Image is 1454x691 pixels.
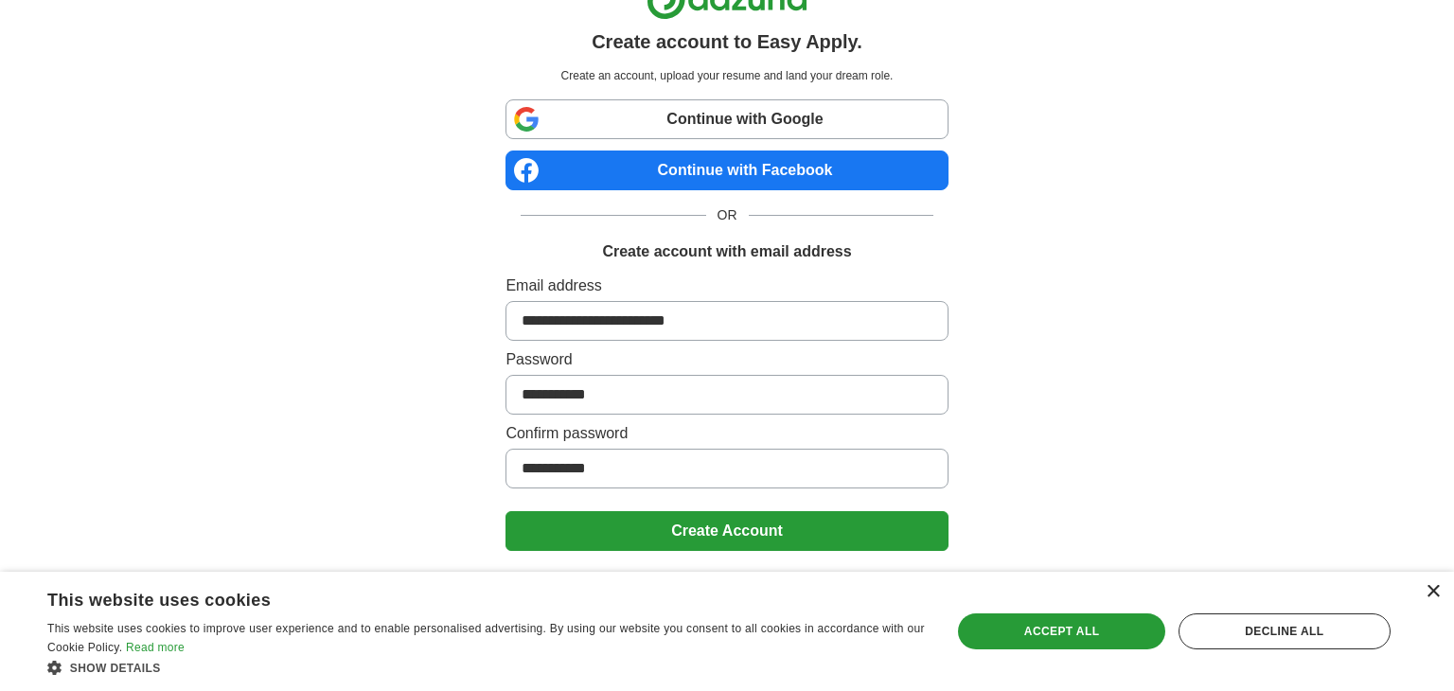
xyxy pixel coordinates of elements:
div: Show details [47,658,925,677]
span: Show details [70,662,161,675]
button: Create Account [505,511,948,551]
p: Create an account, upload your resume and land your dream role. [509,67,944,84]
span: OR [706,205,749,225]
h1: Create account with email address [602,240,851,263]
a: Continue with Google [505,99,948,139]
label: Password [505,348,948,371]
div: This website uses cookies [47,583,878,611]
h1: Create account to Easy Apply. [592,27,862,56]
label: Email address [505,275,948,297]
span: This website uses cookies to improve user experience and to enable personalised advertising. By u... [47,622,925,654]
a: Read more, opens a new window [126,641,185,654]
div: Decline all [1179,613,1391,649]
div: Accept all [958,613,1164,649]
label: Confirm password [505,422,948,445]
div: Close [1426,585,1440,599]
a: Continue with Facebook [505,151,948,190]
